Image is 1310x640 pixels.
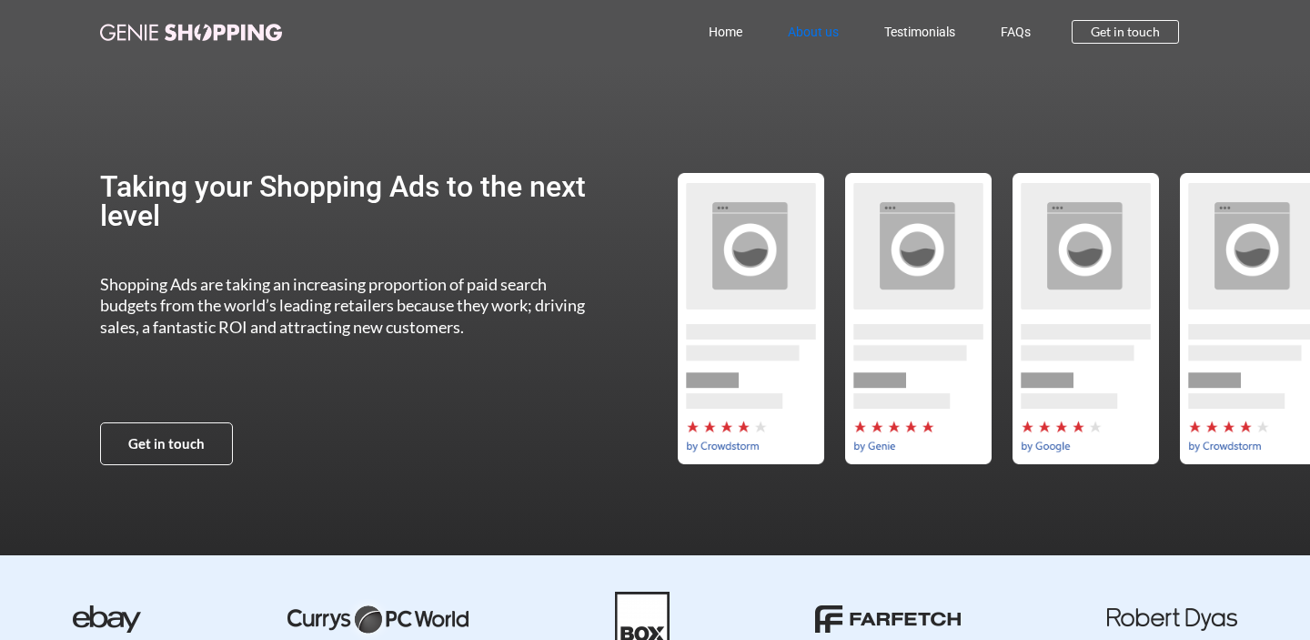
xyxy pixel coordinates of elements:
a: About us [765,11,862,53]
div: 3 / 5 [834,173,1002,464]
a: Testimonials [862,11,978,53]
a: FAQs [978,11,1053,53]
h2: Taking your Shopping Ads to the next level [100,172,603,230]
div: by-crowdstorm [667,173,834,464]
div: by-genie [834,173,1002,464]
a: Home [686,11,765,53]
span: Get in touch [1091,25,1160,38]
a: Get in touch [1072,20,1179,44]
nav: Menu [362,11,1053,53]
a: Get in touch [100,422,233,465]
div: 2 / 5 [667,173,834,464]
div: by-google [1002,173,1169,464]
img: robert dyas [1107,608,1237,631]
img: ebay-dark [73,605,141,633]
div: 4 / 5 [1002,173,1169,464]
img: genie-shopping-logo [100,24,282,41]
span: Get in touch [128,437,205,451]
span: Shopping Ads are taking an increasing proportion of paid search budgets from the world’s leading ... [100,274,585,337]
img: farfetch-01 [815,605,961,633]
